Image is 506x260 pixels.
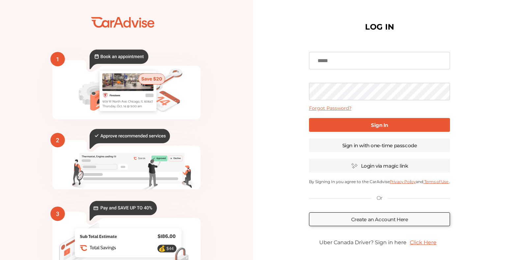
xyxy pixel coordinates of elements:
[377,195,382,202] p: Or
[158,245,166,252] text: 💰
[309,118,450,132] a: Sign In
[390,179,416,184] a: Privacy Policy
[371,122,388,128] b: Sign In
[309,212,450,226] a: Create an Account Here
[309,105,351,111] a: Forgot Password?
[309,138,450,152] a: Sign in with one-time passcode
[423,179,449,184] a: Terms of Use
[309,179,450,184] p: By Signing In you agree to the CarAdvise and .
[365,24,394,30] h1: LOG IN
[309,159,450,173] a: Login via magic link
[319,239,407,246] span: Uber Canada Driver? Sign in here
[407,236,440,249] a: Click Here
[351,163,358,169] img: magic_icon.32c66aac.svg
